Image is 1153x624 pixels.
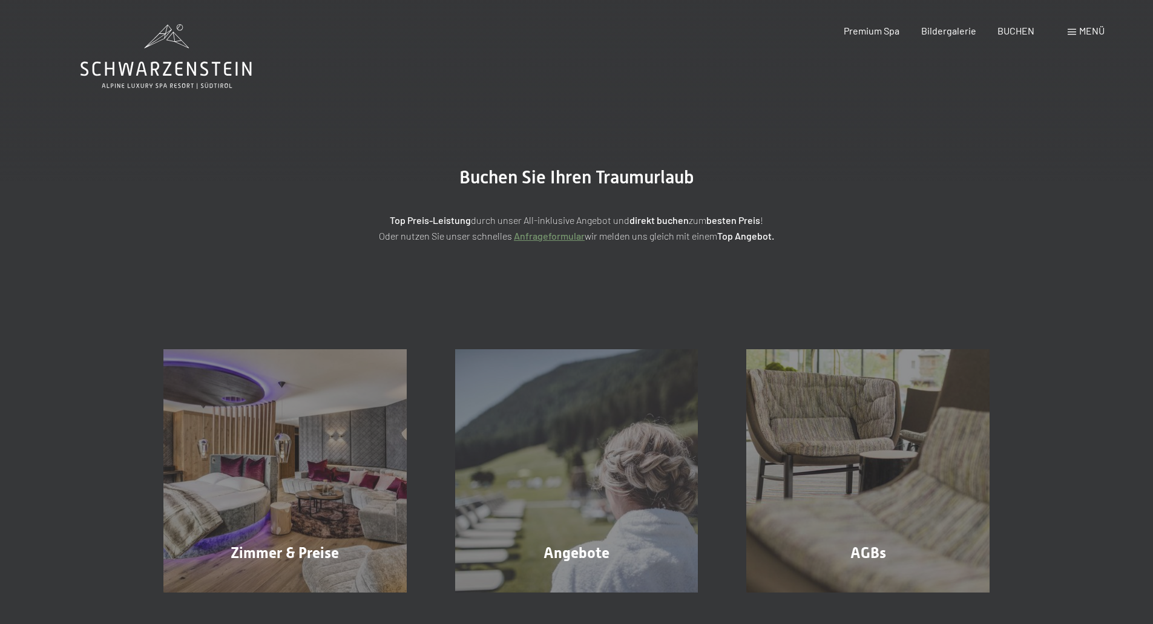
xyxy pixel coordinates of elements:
span: Menü [1079,25,1105,36]
a: Buchung Zimmer & Preise [139,349,431,593]
a: Bildergalerie [921,25,976,36]
strong: Top Preis-Leistung [390,214,471,226]
a: Premium Spa [844,25,899,36]
span: Buchen Sie Ihren Traumurlaub [459,166,694,188]
a: BUCHEN [997,25,1034,36]
a: Anfrageformular [514,230,585,241]
span: AGBs [850,544,886,562]
span: Zimmer & Preise [231,544,339,562]
a: Buchung AGBs [722,349,1014,593]
strong: besten Preis [706,214,760,226]
strong: Top Angebot. [717,230,774,241]
p: durch unser All-inklusive Angebot und zum ! Oder nutzen Sie unser schnelles wir melden uns gleich... [274,212,879,243]
span: Angebote [544,544,609,562]
a: Buchung Angebote [431,349,723,593]
strong: direkt buchen [629,214,689,226]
